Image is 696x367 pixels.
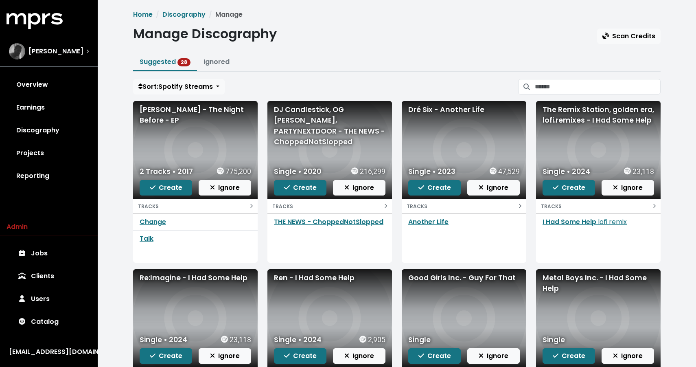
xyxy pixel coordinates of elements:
[344,183,374,192] span: Ignore
[138,82,213,91] span: Sort: Spotify Streams
[274,348,326,364] button: Create
[624,166,654,177] div: 23,118
[408,217,449,226] a: Another Life
[408,348,461,364] button: Create
[597,29,661,44] button: Scan Credits
[467,180,520,196] button: Ignore
[133,10,153,19] a: Home
[133,26,277,42] h1: Manage Discography
[479,351,508,360] span: Ignore
[7,96,91,119] a: Earnings
[140,166,193,177] div: 2 Tracks • 2017
[418,351,451,360] span: Create
[543,104,654,126] div: The Remix Station, golden era, lofi.remixes - I Had Some Help
[553,351,585,360] span: Create
[7,288,91,310] a: Users
[28,46,83,56] span: [PERSON_NAME]
[402,199,526,213] button: TRACKS
[9,347,89,357] div: [EMAIL_ADDRESS][DOMAIN_NAME]
[598,217,627,226] span: lofi remix
[204,57,230,66] a: Ignored
[333,180,385,196] button: Ignore
[543,273,654,294] div: Metal Boys Inc. - I Had Some Help
[140,57,190,66] a: Suggested 28
[7,165,91,187] a: Reporting
[177,58,190,66] span: 28
[408,334,431,345] div: Single
[541,203,562,210] small: TRACKS
[210,183,240,192] span: Ignore
[333,348,385,364] button: Ignore
[7,310,91,333] a: Catalog
[479,183,508,192] span: Ignore
[199,348,251,364] button: Ignore
[284,183,317,192] span: Create
[536,199,661,213] button: TRACKS
[408,166,455,177] div: Single • 2023
[221,334,251,345] div: 23,118
[7,119,91,142] a: Discography
[490,166,520,177] div: 47,529
[553,183,585,192] span: Create
[199,180,251,196] button: Ignore
[133,79,225,94] button: Sort:Spotify Streams
[150,183,182,192] span: Create
[344,351,374,360] span: Ignore
[133,10,661,20] nav: breadcrumb
[274,217,383,226] a: THE NEWS - ChoppedNotSlopped
[408,180,461,196] button: Create
[140,217,166,226] a: Change
[140,334,187,345] div: Single • 2024
[140,273,251,283] div: Re:Imagine - I Had Some Help
[133,199,258,213] button: TRACKS
[467,348,520,364] button: Ignore
[351,166,385,177] div: 216,299
[602,31,655,41] span: Scan Credits
[408,273,520,283] div: Good Girls Inc. - Guy For That
[418,183,451,192] span: Create
[543,166,590,177] div: Single • 2024
[535,79,661,94] input: Search suggested projects
[140,234,153,243] a: Talk
[140,348,192,364] button: Create
[274,334,322,345] div: Single • 2024
[7,142,91,165] a: Projects
[274,180,326,196] button: Create
[408,104,520,115] div: Dré Six - Another Life
[7,347,91,357] button: [EMAIL_ADDRESS][DOMAIN_NAME]
[138,203,159,210] small: TRACKS
[274,166,321,177] div: Single • 2020
[274,273,385,283] div: Ren - I Had Some Help
[407,203,427,210] small: TRACKS
[7,73,91,96] a: Overview
[543,334,565,345] div: Single
[210,351,240,360] span: Ignore
[150,351,182,360] span: Create
[217,166,251,177] div: 775,200
[602,348,654,364] button: Ignore
[206,10,243,20] li: Manage
[272,203,293,210] small: TRACKS
[613,351,643,360] span: Ignore
[613,183,643,192] span: Ignore
[162,10,206,19] a: Discography
[284,351,317,360] span: Create
[602,180,654,196] button: Ignore
[274,104,385,147] div: DJ Candlestick, OG [PERSON_NAME], PARTYNEXTDOOR - THE NEWS - ChoppedNotSlopped
[140,104,251,126] div: [PERSON_NAME] - The Night Before - EP
[140,180,192,196] button: Create
[543,348,595,364] button: Create
[7,265,91,288] a: Clients
[543,217,627,226] a: I Had Some Help lofi remix
[543,180,595,196] button: Create
[9,43,25,59] img: The selected account / producer
[359,334,385,345] div: 2,905
[267,199,392,213] button: TRACKS
[7,242,91,265] a: Jobs
[7,16,63,25] a: mprs logo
